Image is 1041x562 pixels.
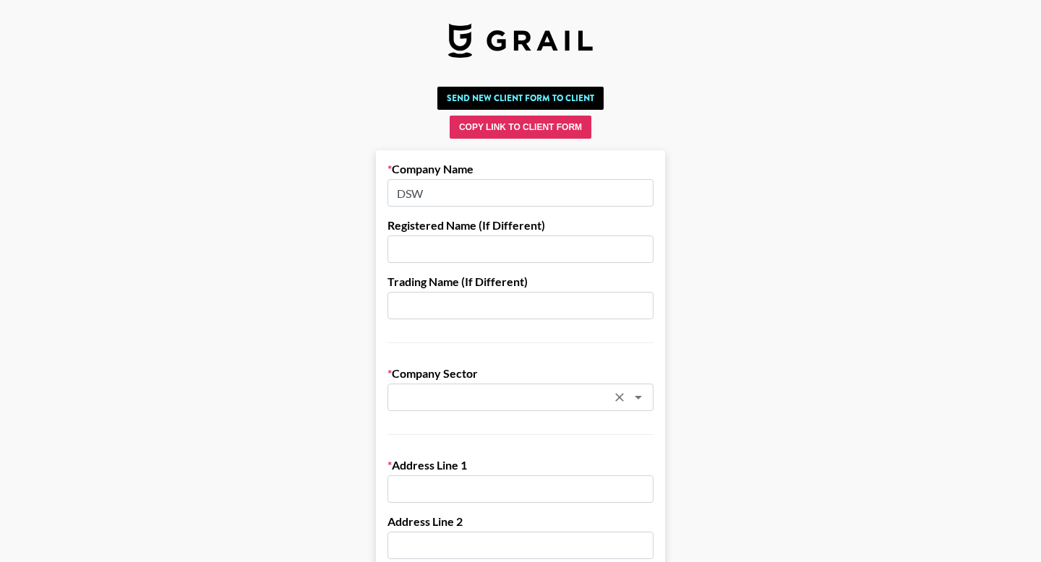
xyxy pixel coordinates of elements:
label: Address Line 2 [387,514,654,529]
button: Open [628,387,648,407]
label: Company Sector [387,366,654,381]
label: Trading Name (If Different) [387,274,654,289]
label: Address Line 1 [387,458,654,472]
label: Registered Name (If Different) [387,218,654,233]
button: Clear [609,387,630,407]
img: Grail Talent Logo [448,23,593,58]
button: Send New Client Form to Client [437,87,604,110]
label: Company Name [387,162,654,176]
button: Copy Link to Client Form [450,116,591,139]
